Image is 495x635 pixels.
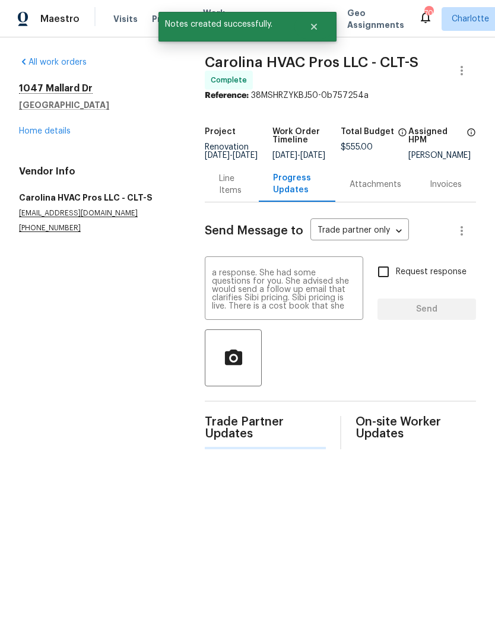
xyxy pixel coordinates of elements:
[205,151,258,160] span: -
[158,12,294,37] span: Notes created successfully.
[19,192,176,204] h5: Carolina HVAC Pros LLC - CLT-S
[40,13,80,25] span: Maestro
[300,151,325,160] span: [DATE]
[452,13,489,25] span: Charlotte
[424,7,433,19] div: 70
[19,166,176,177] h4: Vendor Info
[205,225,303,237] span: Send Message to
[294,15,334,39] button: Close
[152,13,189,25] span: Projects
[211,74,252,86] span: Complete
[205,128,236,136] h5: Project
[205,55,418,69] span: Carolina HVAC Pros LLC - CLT-S
[272,151,297,160] span: [DATE]
[205,90,476,101] div: 38MSHRZYKBJ50-0b757254a
[205,416,325,440] span: Trade Partner Updates
[212,269,356,310] textarea: Good morning Team. [PERSON_NAME], our vendor manager, informed me she called twice [DATE] and was...
[396,266,467,278] span: Request response
[205,91,249,100] b: Reference:
[219,173,245,196] div: Line Items
[205,151,230,160] span: [DATE]
[408,128,463,144] h5: Assigned HPM
[273,172,321,196] div: Progress Updates
[203,7,233,31] span: Work Orders
[341,128,394,136] h5: Total Budget
[272,128,340,144] h5: Work Order Timeline
[356,416,476,440] span: On-site Worker Updates
[467,128,476,151] span: The hpm assigned to this work order.
[341,143,373,151] span: $555.00
[113,13,138,25] span: Visits
[310,221,409,241] div: Trade partner only
[19,127,71,135] a: Home details
[233,151,258,160] span: [DATE]
[350,179,401,190] div: Attachments
[347,7,404,31] span: Geo Assignments
[205,143,258,160] span: Renovation
[408,151,476,160] div: [PERSON_NAME]
[272,151,325,160] span: -
[430,179,462,190] div: Invoices
[398,128,407,143] span: The total cost of line items that have been proposed by Opendoor. This sum includes line items th...
[19,58,87,66] a: All work orders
